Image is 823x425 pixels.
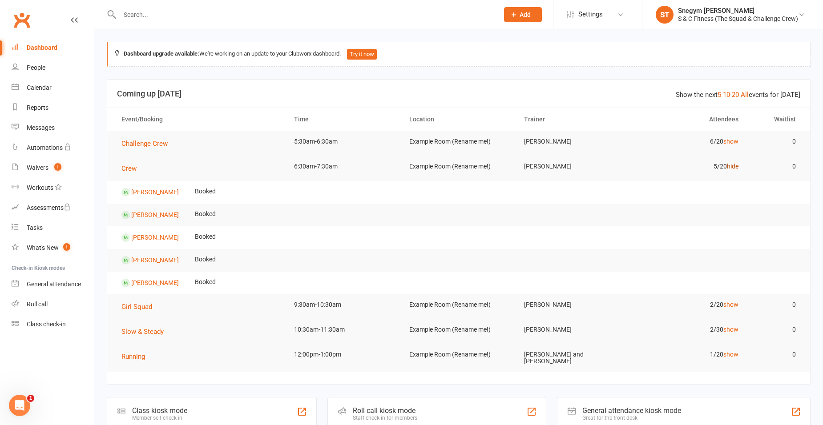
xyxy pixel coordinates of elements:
a: Automations [12,138,94,158]
div: Assessments [27,204,71,211]
a: General attendance kiosk mode [12,274,94,294]
a: 20 [732,91,739,99]
td: [PERSON_NAME] and [PERSON_NAME] [516,344,631,372]
th: Time [286,108,401,131]
td: [PERSON_NAME] [516,156,631,177]
a: All [741,91,749,99]
a: show [723,138,738,145]
td: 0 [746,294,804,315]
td: 0 [746,156,804,177]
button: Crew [121,163,143,174]
div: General attendance [27,281,81,288]
a: 5 [718,91,721,99]
th: Event/Booking [113,108,286,131]
strong: Dashboard upgrade available: [124,50,199,57]
td: 2/30 [631,319,746,340]
iframe: Intercom live chat [9,395,30,416]
td: Example Room (Rename me!) [401,156,516,177]
a: [PERSON_NAME] [131,211,179,218]
td: 0 [746,319,804,340]
button: Slow & Steady [121,326,170,337]
span: 1 [27,395,34,402]
a: [PERSON_NAME] [131,256,179,263]
td: Booked [187,204,224,225]
div: Workouts [27,184,53,191]
a: Workouts [12,178,94,198]
a: hide [727,163,738,170]
div: Reports [27,104,48,111]
td: Example Room (Rename me!) [401,294,516,315]
td: 5:30am-6:30am [286,131,401,152]
a: Tasks [12,218,94,238]
th: Waitlist [746,108,804,131]
a: Assessments [12,198,94,218]
td: 1/20 [631,344,746,365]
button: Running [121,351,151,362]
td: [PERSON_NAME] [516,131,631,152]
a: People [12,58,94,78]
span: Settings [578,4,603,24]
div: Tasks [27,224,43,231]
div: ST [656,6,674,24]
span: Crew [121,164,137,172]
button: Challenge Crew [121,138,174,149]
div: Dashboard [27,44,57,51]
th: Trainer [516,108,631,131]
div: Class check-in [27,321,66,328]
button: Try it now [347,49,377,60]
td: Booked [187,272,224,293]
a: Calendar [12,78,94,98]
a: show [723,326,738,333]
a: [PERSON_NAME] [131,233,179,241]
div: We're working on an update to your Clubworx dashboard. [107,42,811,67]
button: Girl Squad [121,301,158,312]
div: General attendance kiosk mode [582,406,681,415]
a: [PERSON_NAME] [131,279,179,286]
div: Messages [27,124,55,131]
td: 12:00pm-1:00pm [286,344,401,365]
td: Booked [187,249,224,270]
td: 6/20 [631,131,746,152]
td: Example Room (Rename me!) [401,344,516,365]
td: 0 [746,131,804,152]
div: Sncgym [PERSON_NAME] [678,7,798,15]
td: [PERSON_NAME] [516,294,631,315]
td: 0 [746,344,804,365]
div: Great for the front desk [582,415,681,421]
input: Search... [117,8,492,21]
a: Class kiosk mode [12,314,94,334]
span: 1 [54,163,61,171]
a: What's New1 [12,238,94,258]
span: Running [121,353,145,361]
div: Roll call kiosk mode [353,406,417,415]
td: 9:30am-10:30am [286,294,401,315]
a: 10 [723,91,730,99]
a: Messages [12,118,94,138]
div: Class kiosk mode [132,406,187,415]
th: Location [401,108,516,131]
div: People [27,64,45,71]
td: [PERSON_NAME] [516,319,631,340]
a: show [723,351,738,358]
span: Slow & Steady [121,328,164,336]
th: Attendees [631,108,746,131]
button: Add [504,7,542,22]
div: Staff check-in for members [353,415,417,421]
h3: Coming up [DATE] [117,89,800,98]
a: Roll call [12,294,94,314]
div: Roll call [27,301,48,308]
a: Waivers 1 [12,158,94,178]
a: Reports [12,98,94,118]
td: 10:30am-11:30am [286,319,401,340]
td: 5/20 [631,156,746,177]
div: Show the next events for [DATE] [676,89,800,100]
div: S & C Fitness (The Squad & Challenge Crew) [678,15,798,23]
span: Add [520,11,531,18]
td: Booked [187,226,224,247]
td: Example Room (Rename me!) [401,131,516,152]
div: Automations [27,144,63,151]
a: Dashboard [12,38,94,58]
span: 1 [63,243,70,251]
a: [PERSON_NAME] [131,188,179,195]
div: Calendar [27,84,52,91]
